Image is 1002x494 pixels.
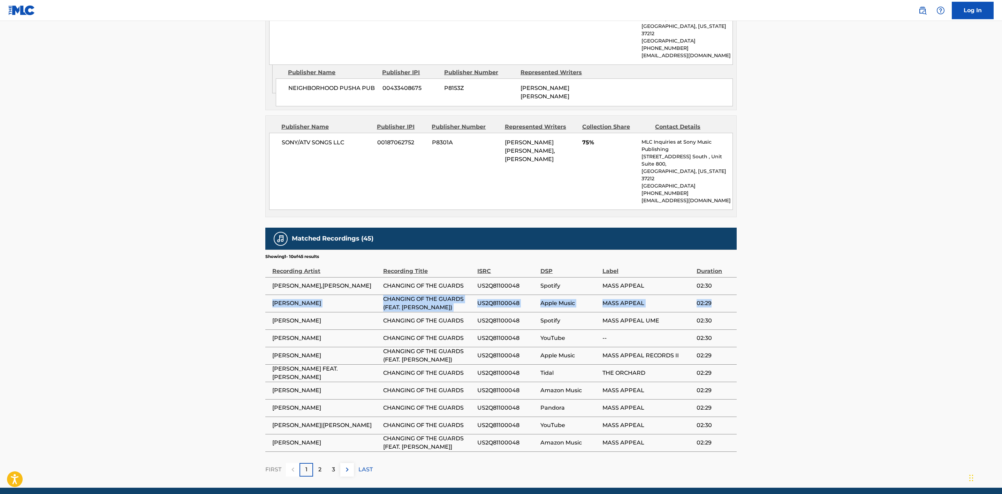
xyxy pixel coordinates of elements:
[697,282,733,290] span: 02:30
[540,439,599,447] span: Amazon Music
[382,84,439,92] span: 00433408675
[540,421,599,430] span: YouTube
[521,68,592,77] div: Represented Writers
[383,282,474,290] span: CHANGING OF THE GUARDS
[642,52,732,59] p: [EMAIL_ADDRESS][DOMAIN_NAME]
[697,386,733,395] span: 02:29
[521,85,569,100] span: [PERSON_NAME] [PERSON_NAME]
[383,260,474,275] div: Recording Title
[383,347,474,364] span: CHANGING OF THE GUARDS (FEAT. [PERSON_NAME])
[272,421,380,430] span: [PERSON_NAME]|[PERSON_NAME]
[918,6,927,15] img: search
[697,334,733,342] span: 02:30
[642,197,732,204] p: [EMAIL_ADDRESS][DOMAIN_NAME]
[477,369,537,377] span: US2Q81100048
[505,123,577,131] div: Represented Writers
[602,369,693,377] span: THE ORCHARD
[383,369,474,377] span: CHANGING OF THE GUARDS
[540,386,599,395] span: Amazon Music
[272,282,380,290] span: [PERSON_NAME],[PERSON_NAME]
[272,365,380,381] span: [PERSON_NAME] FEAT. [PERSON_NAME]
[272,386,380,395] span: [PERSON_NAME]
[477,386,537,395] span: US2Q81100048
[272,317,380,325] span: [PERSON_NAME]
[343,465,351,474] img: right
[642,153,732,168] p: [STREET_ADDRESS] South , Unit Suite 800,
[540,351,599,360] span: Apple Music
[377,123,426,131] div: Publisher IPI
[292,235,373,243] h5: Matched Recordings (45)
[272,404,380,412] span: [PERSON_NAME]
[332,465,335,474] p: 3
[288,68,377,77] div: Publisher Name
[272,299,380,307] span: [PERSON_NAME]
[969,468,973,488] div: Drag
[642,182,732,190] p: [GEOGRAPHIC_DATA]
[602,317,693,325] span: MASS APPEAL UME
[272,351,380,360] span: [PERSON_NAME]
[288,84,377,92] span: NEIGHBORHOOD PUSHA PUB
[582,123,650,131] div: Collection Share
[282,138,372,147] span: SONY/ATV SONGS LLC
[432,123,499,131] div: Publisher Number
[642,37,732,45] p: [GEOGRAPHIC_DATA]
[697,421,733,430] span: 02:30
[377,138,427,147] span: 00187062752
[265,465,281,474] p: FIRST
[477,299,537,307] span: US2Q81100048
[697,299,733,307] span: 02:29
[477,421,537,430] span: US2Q81100048
[265,253,319,260] p: Showing 1 - 10 of 45 results
[602,404,693,412] span: MASS APPEAL
[383,386,474,395] span: CHANGING OF THE GUARDS
[934,3,948,17] div: Help
[540,369,599,377] span: Tidal
[642,45,732,52] p: [PHONE_NUMBER]
[272,334,380,342] span: [PERSON_NAME]
[540,260,599,275] div: DSP
[602,386,693,395] span: MASS APPEAL
[477,439,537,447] span: US2Q81100048
[697,439,733,447] span: 02:29
[272,260,380,275] div: Recording Artist
[697,369,733,377] span: 02:29
[272,439,380,447] span: [PERSON_NAME]
[383,295,474,312] span: CHANGING OF THE GUARDS (FEAT. [PERSON_NAME])
[477,404,537,412] span: US2Q81100048
[358,465,373,474] p: LAST
[8,5,35,15] img: MLC Logo
[477,317,537,325] span: US2Q81100048
[276,235,285,243] img: Matched Recordings
[540,334,599,342] span: YouTube
[477,351,537,360] span: US2Q81100048
[967,461,1002,494] iframe: Chat Widget
[936,6,945,15] img: help
[540,299,599,307] span: Apple Music
[952,2,994,19] a: Log In
[642,190,732,197] p: [PHONE_NUMBER]
[444,68,515,77] div: Publisher Number
[602,282,693,290] span: MASS APPEAL
[602,439,693,447] span: MASS APPEAL
[383,334,474,342] span: CHANGING OF THE GUARDS
[602,299,693,307] span: MASS APPEAL
[642,23,732,37] p: [GEOGRAPHIC_DATA], [US_STATE] 37212
[382,68,439,77] div: Publisher IPI
[505,139,555,162] span: [PERSON_NAME] [PERSON_NAME], [PERSON_NAME]
[444,84,515,92] span: P8153Z
[383,421,474,430] span: CHANGING OF THE GUARDS
[540,317,599,325] span: Spotify
[697,404,733,412] span: 02:29
[582,138,636,147] span: 75%
[383,434,474,451] span: CHANGING OF THE GUARDS [FEAT. [PERSON_NAME]]
[697,351,733,360] span: 02:29
[477,260,537,275] div: ISRC
[602,334,693,342] span: --
[602,260,693,275] div: Label
[540,404,599,412] span: Pandora
[281,123,372,131] div: Publisher Name
[477,282,537,290] span: US2Q81100048
[540,282,599,290] span: Spotify
[383,317,474,325] span: CHANGING OF THE GUARDS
